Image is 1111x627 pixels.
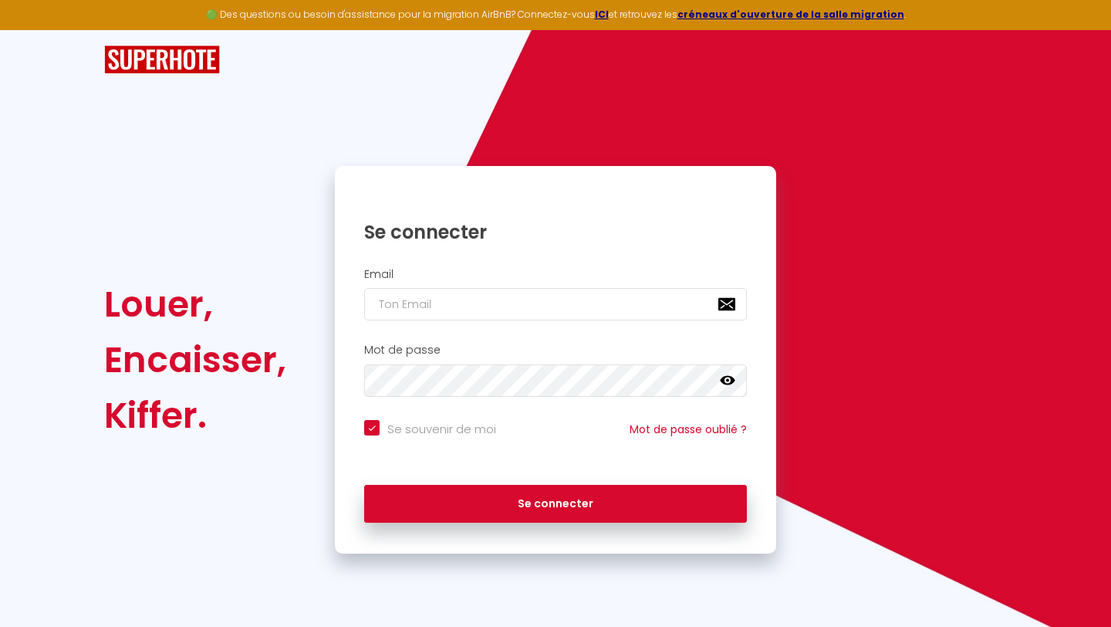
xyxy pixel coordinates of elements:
[104,276,286,332] div: Louer,
[364,344,747,357] h2: Mot de passe
[364,268,747,281] h2: Email
[630,422,747,437] a: Mot de passe oublié ?
[104,46,220,74] img: SuperHote logo
[364,220,747,244] h1: Se connecter
[104,388,286,443] div: Kiffer.
[677,8,904,21] a: créneaux d'ouverture de la salle migration
[364,288,747,320] input: Ton Email
[364,485,747,524] button: Se connecter
[104,332,286,388] div: Encaisser,
[12,6,59,53] button: Ouvrir le widget de chat LiveChat
[595,8,609,21] a: ICI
